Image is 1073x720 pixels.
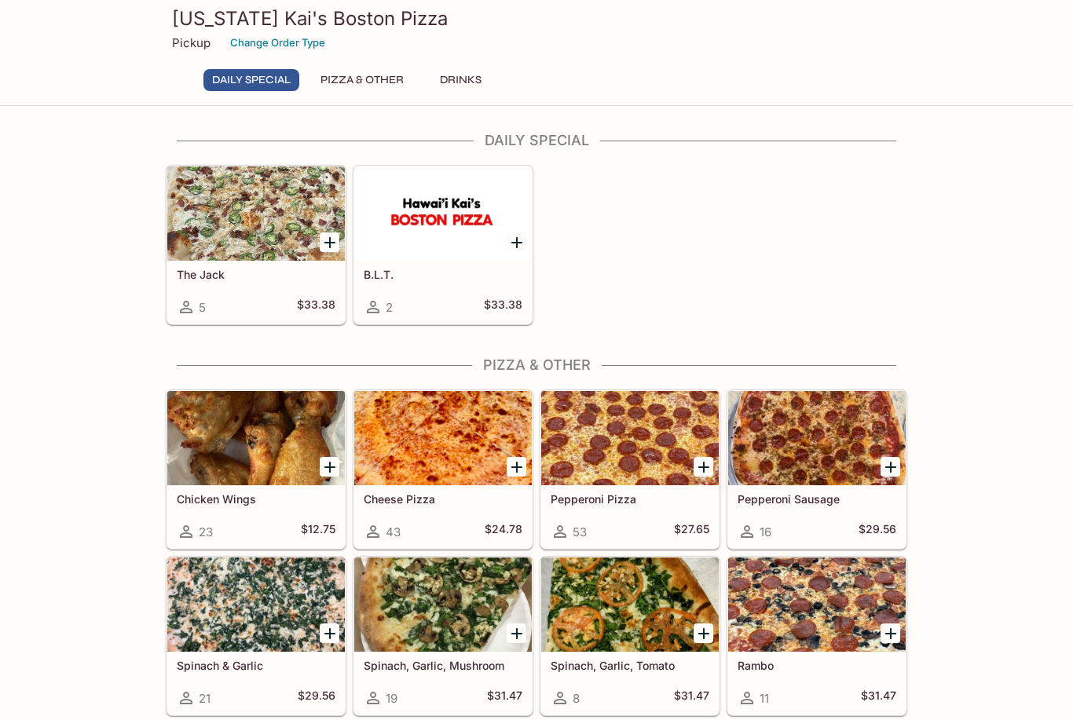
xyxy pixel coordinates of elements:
h5: $31.47 [861,689,896,707]
h5: Spinach, Garlic, Mushroom [364,659,522,672]
span: 53 [573,524,587,539]
a: Rambo11$31.47 [727,557,906,715]
button: Add Rambo [881,623,900,643]
button: Add Spinach, Garlic, Tomato [694,623,713,643]
span: 5 [199,300,206,315]
button: Add Pepperoni Sausage [881,457,900,477]
button: Add Spinach, Garlic, Mushroom [507,623,526,643]
a: The Jack5$33.38 [167,166,346,324]
h5: Pepperoni Pizza [551,492,709,506]
h5: $29.56 [859,522,896,541]
span: 8 [573,691,580,706]
h5: Spinach, Garlic, Tomato [551,659,709,672]
h5: Chicken Wings [177,492,335,506]
h5: The Jack [177,268,335,281]
span: 23 [199,524,213,539]
a: Pepperoni Pizza53$27.65 [540,390,720,549]
div: Pepperoni Pizza [541,391,719,485]
p: Pickup [172,35,211,50]
button: Add Chicken Wings [320,457,339,477]
h4: Daily Special [166,132,907,149]
button: Daily Special [203,69,299,91]
button: Add Pepperoni Pizza [694,457,713,477]
div: Spinach, Garlic, Mushroom [354,557,532,652]
h5: $24.78 [485,522,522,541]
span: 11 [760,691,769,706]
h5: Cheese Pizza [364,492,522,506]
h5: B.L.T. [364,268,522,281]
div: Pepperoni Sausage [728,391,906,485]
h5: Rambo [738,659,896,672]
a: Spinach, Garlic, Mushroom19$31.47 [353,557,533,715]
h5: $27.65 [674,522,709,541]
div: Cheese Pizza [354,391,532,485]
a: Pepperoni Sausage16$29.56 [727,390,906,549]
div: Chicken Wings [167,391,345,485]
a: Cheese Pizza43$24.78 [353,390,533,549]
h5: $31.47 [674,689,709,707]
span: 21 [199,691,211,706]
h4: Pizza & Other [166,356,907,374]
div: Spinach & Garlic [167,557,345,652]
div: The Jack [167,166,345,261]
span: 2 [386,300,393,315]
a: Spinach, Garlic, Tomato8$31.47 [540,557,720,715]
h5: $31.47 [487,689,522,707]
button: Add B.L.T. [507,232,526,252]
a: Spinach & Garlic21$29.56 [167,557,346,715]
div: Rambo [728,557,906,652]
button: Add Spinach & Garlic [320,623,339,643]
h5: $29.56 [298,689,335,707]
h5: Spinach & Garlic [177,659,335,672]
h5: $33.38 [297,298,335,316]
h3: [US_STATE] Kai's Boston Pizza [172,6,901,31]
h5: $12.75 [301,522,335,541]
h5: $33.38 [484,298,522,316]
button: Drinks [425,69,496,91]
button: Add Cheese Pizza [507,457,526,477]
a: B.L.T.2$33.38 [353,166,533,324]
h5: Pepperoni Sausage [738,492,896,506]
span: 16 [760,524,771,539]
button: Add The Jack [320,232,339,252]
div: B.L.T. [354,166,532,261]
button: Change Order Type [223,31,332,55]
button: Pizza & Other [312,69,412,91]
a: Chicken Wings23$12.75 [167,390,346,549]
span: 19 [386,691,397,706]
span: 43 [386,524,401,539]
div: Spinach, Garlic, Tomato [541,557,719,652]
